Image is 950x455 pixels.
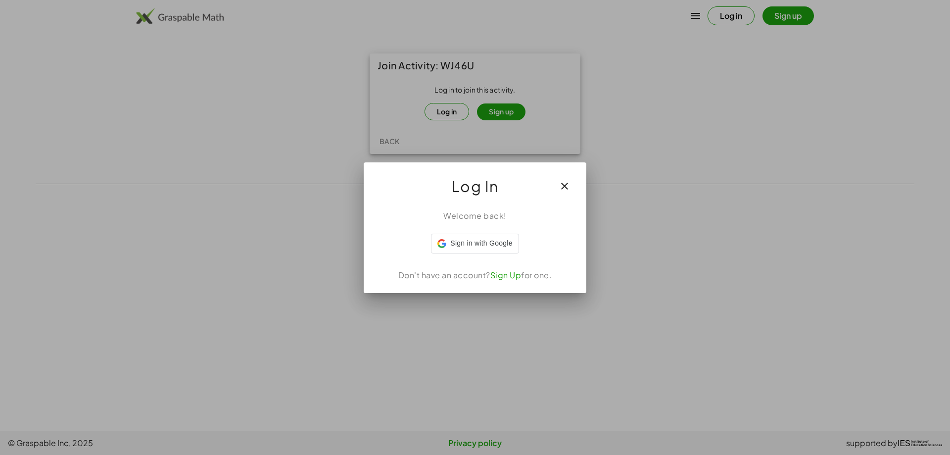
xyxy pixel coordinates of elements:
[490,270,522,280] a: Sign Up
[376,269,574,281] div: Don't have an account? for one.
[452,174,499,198] span: Log In
[431,234,519,253] div: Sign in with Google
[376,210,574,222] div: Welcome back!
[450,238,512,249] span: Sign in with Google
